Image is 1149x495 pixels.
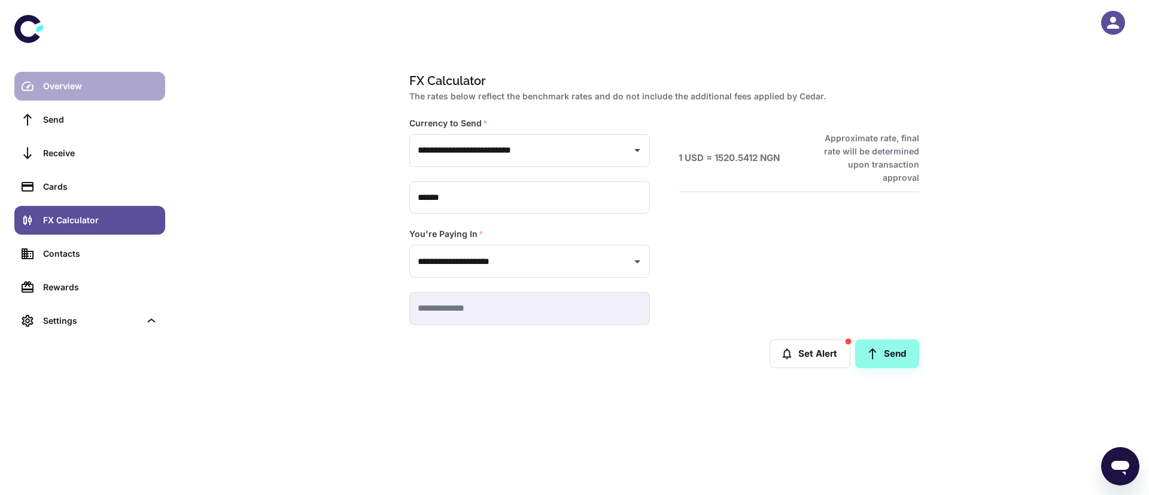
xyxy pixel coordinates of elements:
h6: 1 USD = 1520.5412 NGN [679,151,780,165]
div: Settings [14,306,165,335]
div: Rewards [43,281,158,294]
iframe: Button to launch messaging window [1101,447,1139,485]
div: Receive [43,147,158,160]
div: Send [43,113,158,126]
div: Overview [43,80,158,93]
button: Open [629,253,646,270]
label: Currency to Send [409,117,488,129]
h6: Approximate rate, final rate will be determined upon transaction approval [811,132,919,184]
a: Rewards [14,273,165,302]
div: FX Calculator [43,214,158,227]
a: Contacts [14,239,165,268]
label: You're Paying In [409,228,484,240]
a: Receive [14,139,165,168]
a: Send [14,105,165,134]
a: FX Calculator [14,206,165,235]
button: Set Alert [770,339,850,368]
a: Send [855,339,919,368]
div: Cards [43,180,158,193]
a: Cards [14,172,165,201]
h1: FX Calculator [409,72,914,90]
div: Settings [43,314,140,327]
button: Open [629,142,646,159]
div: Contacts [43,247,158,260]
a: Overview [14,72,165,101]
